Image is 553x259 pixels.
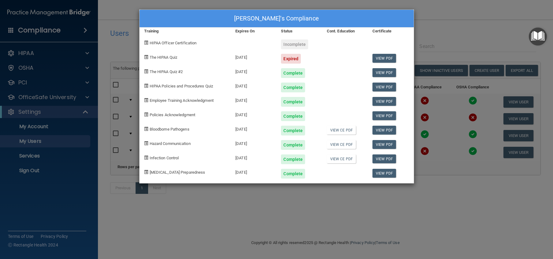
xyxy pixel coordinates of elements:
span: Hazard Communication [150,141,191,146]
div: [DATE] [231,107,276,121]
div: Complete [281,111,305,121]
iframe: Drift Widget Chat Controller [447,216,546,240]
div: [DATE] [231,164,276,179]
span: [MEDICAL_DATA] Preparedness [150,170,205,175]
a: View CE PDF [327,126,356,135]
div: Complete [281,154,305,164]
div: Complete [281,97,305,107]
div: Complete [281,169,305,179]
a: View PDF [372,140,396,149]
a: View PDF [372,169,396,178]
a: View CE PDF [327,154,356,163]
div: [DATE] [231,64,276,78]
div: Complete [281,140,305,150]
div: Complete [281,126,305,135]
span: HIPAA Officer Certification [150,41,197,45]
span: Bloodborne Pathogens [150,127,189,131]
div: [DATE] [231,78,276,92]
div: Cont. Education [322,28,368,35]
span: The HIPAA Quiz #2 [150,69,183,74]
a: View PDF [372,154,396,163]
div: Expires On [231,28,276,35]
a: View PDF [372,83,396,91]
div: Incomplete [281,39,308,49]
span: Employee Training Acknowledgment [150,98,214,103]
span: Policies Acknowledgment [150,113,195,117]
a: View PDF [372,54,396,63]
div: [DATE] [231,92,276,107]
a: View PDF [372,111,396,120]
div: Training [140,28,231,35]
div: [DATE] [231,49,276,64]
div: [DATE] [231,135,276,150]
div: Certificate [368,28,413,35]
span: HIPAA Policies and Procedures Quiz [150,84,213,88]
span: Infection Control [150,156,179,160]
div: Status [276,28,322,35]
a: View PDF [372,97,396,106]
span: The HIPAA Quiz [150,55,177,60]
a: View PDF [372,126,396,135]
div: Expired [281,54,301,64]
button: Open Resource Center [529,28,547,46]
div: [DATE] [231,121,276,135]
div: Complete [281,68,305,78]
div: [DATE] [231,150,276,164]
a: View CE PDF [327,140,356,149]
a: View PDF [372,68,396,77]
div: Complete [281,83,305,92]
div: [PERSON_NAME]'s Compliance [140,10,414,28]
